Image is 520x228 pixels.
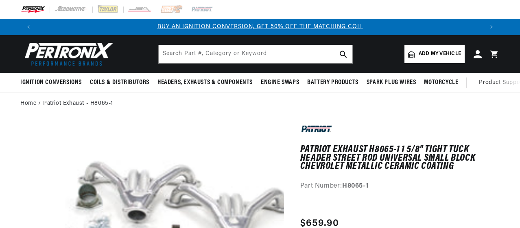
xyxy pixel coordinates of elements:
[90,78,149,87] span: Coils & Distributors
[420,73,462,92] summary: Motorcycle
[20,99,500,108] nav: breadcrumbs
[159,45,352,63] input: Search Part #, Category or Keyword
[342,183,368,189] strong: H8065-1
[20,40,114,68] img: Pertronix
[419,50,461,58] span: Add my vehicle
[157,78,253,87] span: Headers, Exhausts & Components
[303,73,363,92] summary: Battery Products
[157,24,363,30] a: BUY AN IGNITION CONVERSION, GET 50% OFF THE MATCHING COIL
[334,45,352,63] button: search button
[300,181,500,192] div: Part Number:
[307,78,358,87] span: Battery Products
[86,73,153,92] summary: Coils & Distributors
[20,19,37,35] button: Translation missing: en.sections.announcements.previous_announcement
[424,78,458,87] span: Motorcycle
[257,73,303,92] summary: Engine Swaps
[37,22,483,31] div: Announcement
[37,22,483,31] div: 1 of 3
[367,78,416,87] span: Spark Plug Wires
[20,73,86,92] summary: Ignition Conversions
[404,45,465,63] a: Add my vehicle
[20,78,82,87] span: Ignition Conversions
[363,73,420,92] summary: Spark Plug Wires
[43,99,113,108] a: Patriot Exhaust - H8065-1
[483,19,500,35] button: Translation missing: en.sections.announcements.next_announcement
[153,73,257,92] summary: Headers, Exhausts & Components
[20,99,36,108] a: Home
[261,78,299,87] span: Engine Swaps
[300,146,500,170] h1: Patriot Exhaust H8065-1 1 5/8" Tight Tuck Header Street Rod Universal Small Block Chevrolet Metal...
